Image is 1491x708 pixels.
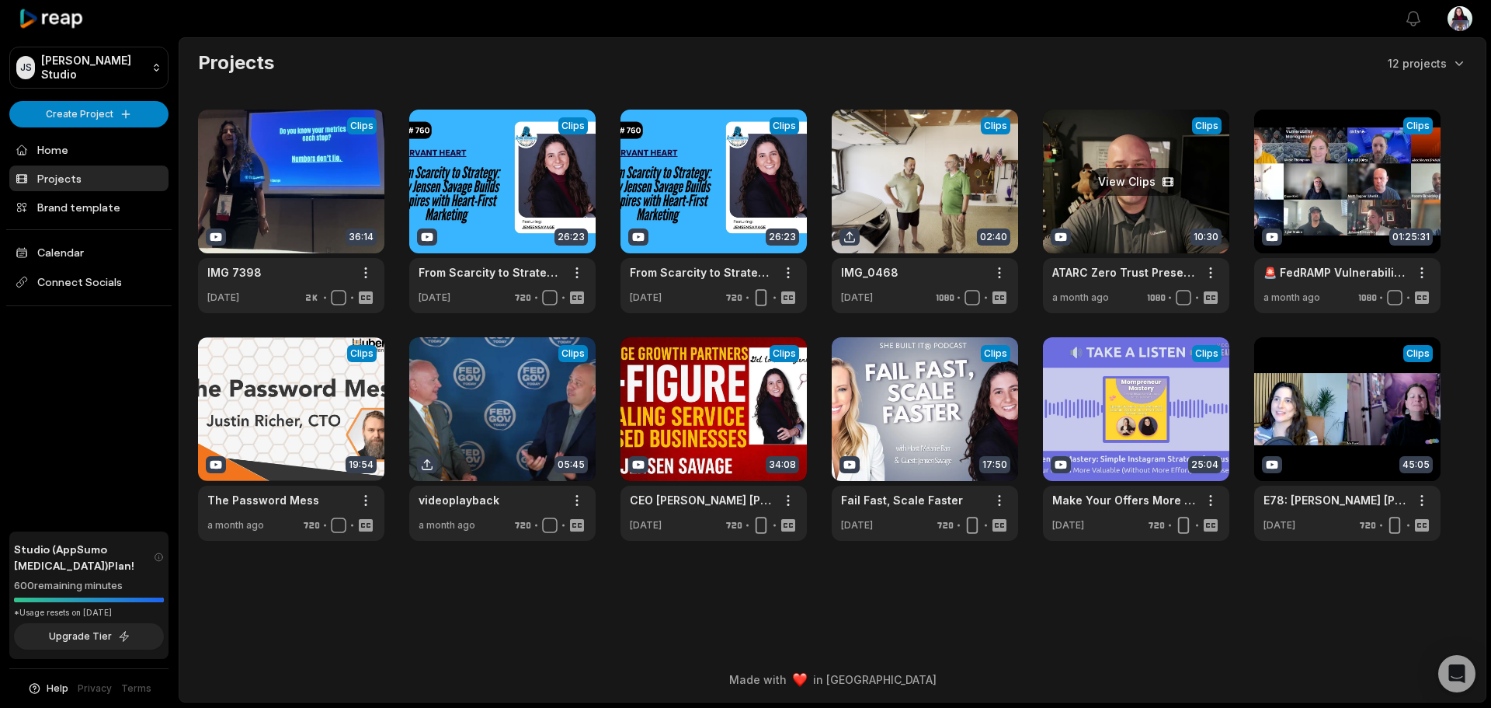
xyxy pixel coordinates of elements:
a: Projects [9,166,169,191]
a: Home [9,137,169,162]
a: videoplayback [419,492,499,508]
button: 12 projects [1388,55,1467,71]
a: From Scarcity to Strategy: How [PERSON_NAME] [PERSON_NAME] Builds Empires with Heart-First Marketing [630,264,773,281]
div: 600 remaining minutes [14,578,164,594]
a: The Password Mess [207,492,319,508]
div: JS [16,56,35,79]
p: [PERSON_NAME] Studio [41,54,145,82]
a: 🚨 FedRAMP Vulnerability Management Special Event [1263,264,1406,281]
a: CEO [PERSON_NAME] [PERSON_NAME], Scaling Brands & Building a Marketing Empire, Disrupting the Mar... [630,492,773,508]
div: Open Intercom Messenger [1438,655,1475,692]
a: From Scarcity to Strategy: How [PERSON_NAME] [PERSON_NAME] Builds Empires with Heart-First Marketing [419,264,561,281]
a: Make Your Offers More Valuable (Without More Effort) with [PERSON_NAME] [PERSON_NAME] | Mompreneu... [1052,492,1195,508]
div: Made with in [GEOGRAPHIC_DATA] [193,671,1472,688]
a: IMG_0468 [841,264,898,281]
img: heart emoji [793,673,807,687]
span: Studio (AppSumo [MEDICAL_DATA]) Plan! [14,541,154,574]
a: Privacy [78,682,112,696]
span: Connect Socials [9,268,169,296]
button: Create Project [9,101,169,127]
a: ATARC Zero Trust Presentation [1052,264,1195,281]
button: Upgrade Tier [14,623,164,650]
a: IMG 7398 [207,264,262,281]
a: Brand template [9,194,169,220]
a: Calendar [9,239,169,265]
button: Help [27,682,68,696]
a: Terms [121,682,151,696]
a: Fail Fast, Scale Faster [841,492,963,508]
h2: Projects [198,51,274,75]
a: E78: [PERSON_NAME] [PERSON_NAME], CEO of Savage Growth Partners [1263,492,1406,508]
div: *Usage resets on [DATE] [14,607,164,619]
span: Help [47,682,68,696]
